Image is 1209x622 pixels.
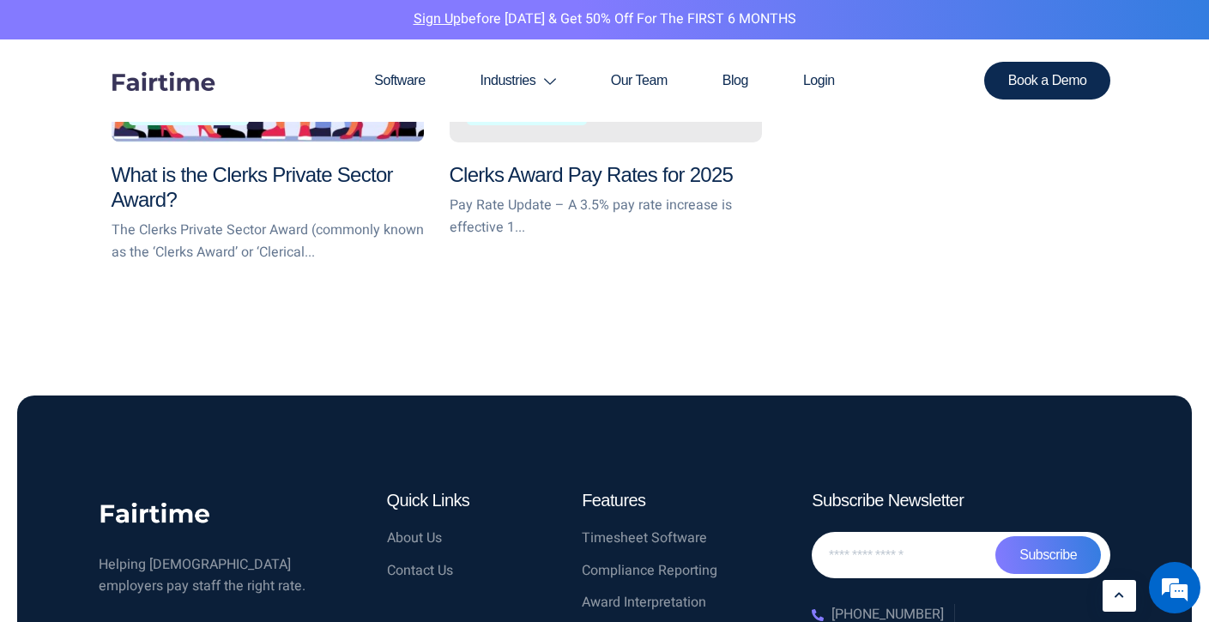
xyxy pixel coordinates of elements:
[9,459,327,520] textarea: Enter details in the input field
[347,39,452,122] a: Software
[387,528,565,550] a: About Us
[222,393,271,415] div: Submit
[89,96,288,119] div: Need Clerks Rates?
[582,560,717,583] span: Compliance Reporting
[387,490,565,510] h4: Quick Links
[453,39,583,122] a: Industries
[39,328,271,347] div: We'll Send Them to You
[450,195,762,239] p: Pay Rate Update – A 3.5% pay rate increase is effective 1...
[13,9,1196,31] p: before [DATE] & Get 50% Off for the FIRST 6 MONTHS
[1103,580,1136,612] a: Learn More
[582,528,707,550] span: Timesheet Software
[281,9,323,50] div: Minimize live chat window
[1008,74,1087,88] span: Book a Demo
[582,592,760,614] a: Award Interpretation
[995,536,1101,574] button: Subscribe
[582,592,706,614] span: Award Interpretation
[582,528,760,550] a: Timesheet Software
[776,39,862,122] a: Login
[112,163,393,211] a: What is the Clerks Private Sector Award?
[112,220,424,263] p: The Clerks Private Sector Award (commonly known as the ‘Clerks Award’ or ‘Clerical...
[984,62,1111,100] a: Book a Demo
[29,86,72,129] img: d_7003521856_operators_12627000000521031
[29,293,125,306] div: Need Clerks Rates?
[583,39,695,122] a: Our Team
[450,163,734,186] a: Clerks Award Pay Rates for 2025
[582,490,760,510] h4: Features
[387,560,565,583] a: Contact Us
[99,554,318,598] div: Helping [DEMOGRAPHIC_DATA] employers pay staff the right rate.
[387,560,453,583] span: Contact Us
[387,528,442,550] span: About Us
[414,9,461,29] a: Sign Up
[695,39,776,122] a: Blog
[812,490,1110,510] h4: Subscribe Newsletter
